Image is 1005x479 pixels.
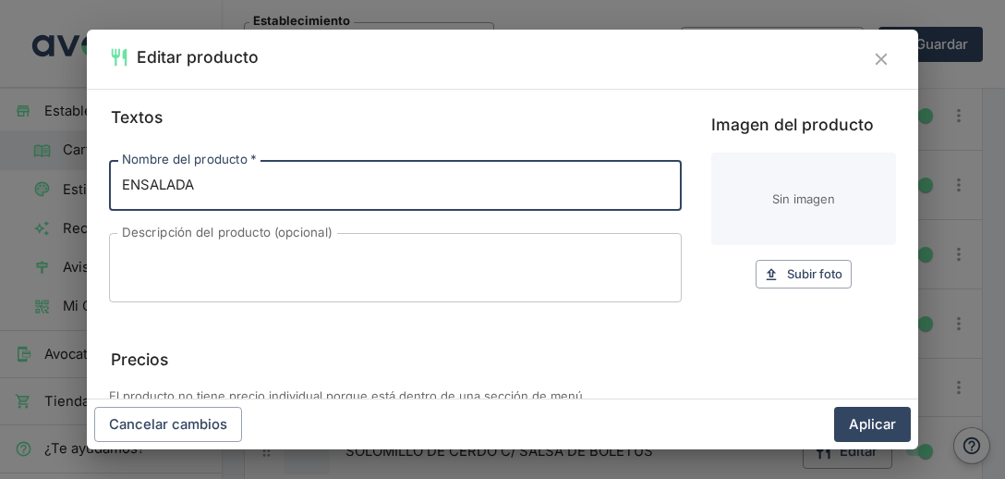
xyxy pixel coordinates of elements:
button: Subir foto [756,260,852,289]
p: El producto no tiene precio individual porque está dentro de una sección de menú. [109,387,896,405]
label: Descripción del producto (opcional) [122,224,333,241]
span: Subir foto [787,264,842,285]
button: Cerrar [866,44,896,74]
label: Nombre del producto [122,151,256,168]
button: Aplicar [834,407,911,442]
h2: Editar producto [137,44,259,70]
legend: Precios [109,347,170,373]
label: Imagen del producto [711,112,896,138]
legend: Textos [109,104,164,130]
button: Cancelar cambios [94,407,242,442]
